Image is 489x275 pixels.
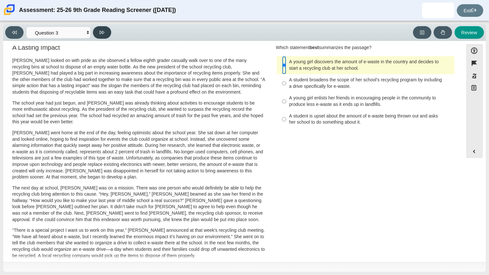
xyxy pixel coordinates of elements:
[466,44,483,57] button: Open Accessibility Menu
[467,145,482,158] button: Expand menu. Displays the button labels.
[289,95,452,107] div: A young girl enlists her friends in encouraging people in the community to produce less e-waste a...
[289,77,452,89] div: A student broadens the scope of her school’s recycling program by including a drive specifically ...
[3,3,16,16] img: Carmen School of Science & Technology
[12,100,265,125] p: The school year had just begun, and [PERSON_NAME] was already thinking about activities to encour...
[12,185,265,223] p: The next day at school, [PERSON_NAME] was on a mission. There was one person who would definitely...
[289,113,452,126] div: A student is upset about the amount of e-waste being thrown out and asks her school to do somethi...
[466,82,483,96] button: Notepad
[466,70,483,82] button: Toggle response masking
[6,44,460,260] div: Assessment items
[434,26,452,39] button: Raise Your Hand
[12,130,265,180] p: [PERSON_NAME] went home at the end of the day, feeling optimistic about the school year. She sat ...
[309,45,319,50] b: best
[466,57,483,69] button: Flag item
[19,3,176,18] div: Assessment: 25-26 9th Grade Reading Screener ([DATE])
[12,57,265,96] p: [PERSON_NAME] looked on with pride as she observed a fellow eighth grader casually walk over to o...
[289,59,452,71] div: A young girl discovers the amount of e-waste in the country and decides to start a recycling club...
[276,45,455,51] div: Which statement summarizes the passage?
[3,12,16,17] a: Carmen School of Science & Technology
[455,26,484,39] button: Review
[12,227,265,259] p: “There is a special project I want us to work on this year,” [PERSON_NAME] announced at that week...
[12,44,265,51] h3: A Lasting Impact
[433,5,443,15] img: analeeyah.nunez.H9uKhg
[457,4,483,17] a: Exit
